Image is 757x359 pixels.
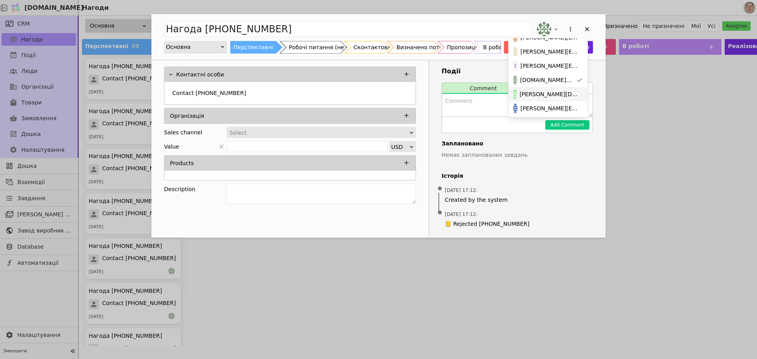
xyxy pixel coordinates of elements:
img: ol [513,104,517,113]
h4: Історія [442,172,593,180]
div: Пропозиція [447,41,480,54]
p: Організація [170,112,204,120]
div: Sales channel [164,127,202,138]
div: Визначено потребу [397,41,453,54]
h4: Заплановано [442,140,593,148]
span: 📒 Rejected [PHONE_NUMBER] [445,220,530,228]
span: [DATE] 17:12 : [445,211,477,218]
p: Contact [PHONE_NUMBER] [172,89,246,97]
span: Value [164,141,179,152]
div: Select [229,127,408,138]
img: ma [537,22,551,36]
div: В роботі [483,41,507,54]
button: Comment [442,83,525,94]
div: Основна [166,41,220,52]
span: • [436,203,444,223]
span: Created by the system [445,196,590,204]
span: [DATE] 17:12 : [445,187,477,194]
span: [PERSON_NAME][EMAIL_ADDRESS][DOMAIN_NAME] [520,62,580,70]
div: Перспективні [233,41,273,54]
span: [DOMAIN_NAME][EMAIL_ADDRESS][DOMAIN_NAME] [520,76,573,84]
img: ma [513,47,517,56]
button: Втрачено [504,41,543,54]
h3: Події [442,67,593,76]
img: ma [513,61,517,71]
span: [PERSON_NAME][DOMAIN_NAME][EMAIL_ADDRESS][DOMAIN_NAME] [520,90,580,99]
p: Контактні особи [176,71,224,79]
div: Сконтактовано [354,41,398,54]
button: Add Comment [545,120,589,130]
div: Робочі питання (не нагода) [289,41,369,54]
img: ma [513,75,517,85]
div: Add Opportunity [151,14,606,238]
span: [PERSON_NAME][EMAIL_ADDRESS][DOMAIN_NAME] [520,48,580,56]
div: Description [164,184,227,195]
p: Немає запланованих завдань [442,151,593,159]
img: my [513,89,516,99]
span: [PERSON_NAME][EMAIL_ADDRESS][DOMAIN_NAME] [520,104,580,113]
p: Products [170,159,194,167]
div: USD [391,141,409,153]
span: • [436,179,444,199]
